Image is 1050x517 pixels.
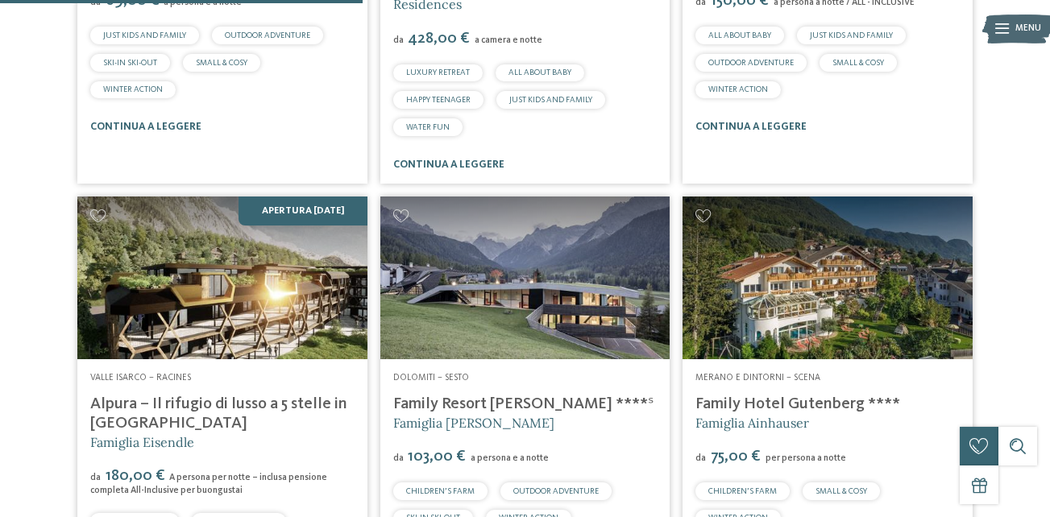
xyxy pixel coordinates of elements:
a: Alpura – Il rifugio di lusso a 5 stelle in [GEOGRAPHIC_DATA] [90,396,347,432]
span: JUST KIDS AND FAMILY [509,96,592,104]
span: Merano e dintorni – Scena [695,373,820,383]
a: continua a leggere [695,122,807,132]
span: CHILDREN’S FARM [406,487,475,495]
img: Cercate un hotel per famiglie? Qui troverete solo i migliori! [77,196,367,359]
span: da [90,473,101,482]
span: SMALL & COSY [196,59,247,67]
img: Family Hotel Gutenberg **** [683,196,973,359]
span: SMALL & COSY [832,59,884,67]
span: a persona e a notte [471,453,549,463]
span: SMALL & COSY [816,487,867,495]
span: OUTDOOR ADVENTURE [225,31,310,39]
span: A persona per notte – inclusa pensione completa All-Inclusive per buongustai [90,473,327,495]
span: JUST KIDS AND FAMILY [103,31,186,39]
span: OUTDOOR ADVENTURE [513,487,599,495]
span: da [695,453,706,463]
span: LUXURY RETREAT [406,68,470,77]
span: WINTER ACTION [708,85,768,93]
a: Family Resort [PERSON_NAME] ****ˢ [393,396,654,412]
span: WINTER ACTION [103,85,163,93]
span: WATER FUN [406,123,450,131]
a: Cercate un hotel per famiglie? Qui troverete solo i migliori! [683,196,973,359]
span: 428,00 € [405,31,473,47]
span: Famiglia [PERSON_NAME] [393,415,554,431]
span: HAPPY TEENAGER [406,96,471,104]
span: OUTDOOR ADVENTURE [708,59,794,67]
span: a camera e notte [475,35,542,45]
span: Famiglia Eisendle [90,434,194,450]
a: continua a leggere [90,122,201,132]
span: per persona a notte [766,453,846,463]
span: da [393,35,404,45]
span: ALL ABOUT BABY [708,31,771,39]
span: Dolomiti – Sesto [393,373,469,383]
span: Valle Isarco – Racines [90,373,191,383]
span: Famiglia Ainhauser [695,415,809,431]
a: Family Hotel Gutenberg **** [695,396,900,412]
span: ALL ABOUT BABY [508,68,571,77]
span: da [393,453,404,463]
a: continua a leggere [393,159,504,170]
span: 75,00 € [708,449,763,465]
img: Family Resort Rainer ****ˢ [380,196,670,359]
a: Cercate un hotel per famiglie? Qui troverete solo i migliori! [380,196,670,359]
span: CHILDREN’S FARM [708,487,777,495]
span: 103,00 € [405,449,469,465]
span: 180,00 € [102,468,168,484]
span: JUST KIDS AND FAMILY [810,31,893,39]
span: SKI-IN SKI-OUT [103,59,157,67]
